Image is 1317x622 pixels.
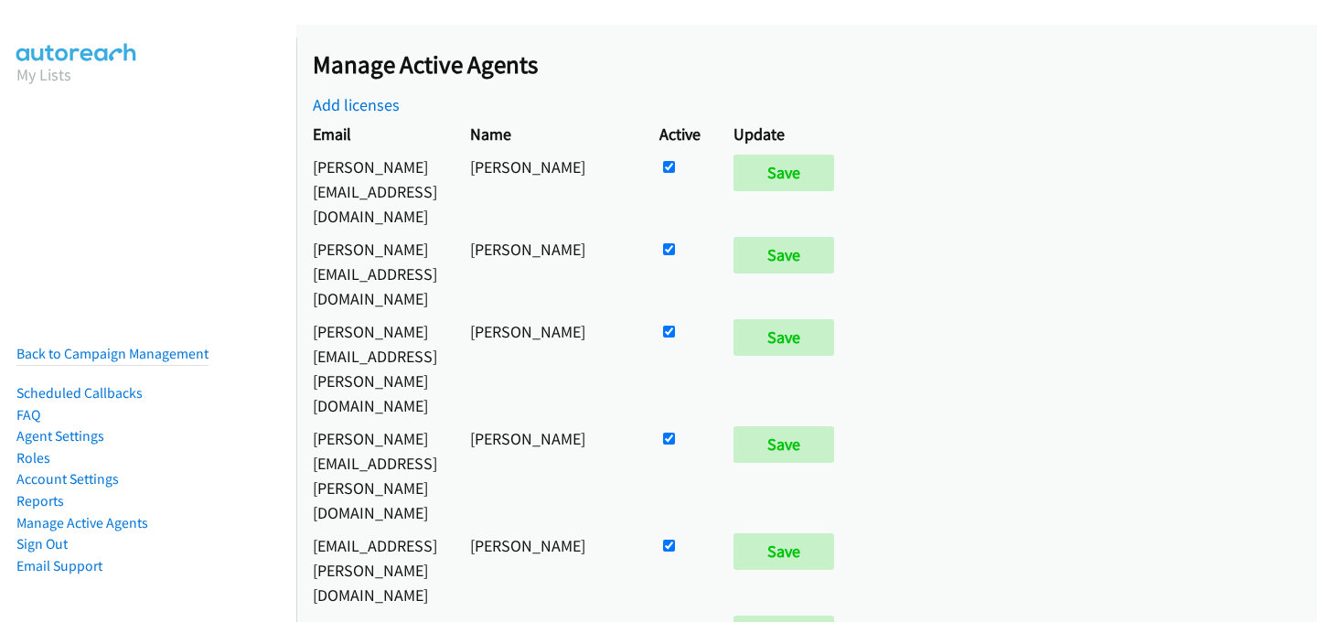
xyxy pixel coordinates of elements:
input: Save [733,155,834,191]
td: [PERSON_NAME][EMAIL_ADDRESS][PERSON_NAME][DOMAIN_NAME] [296,315,454,422]
td: [PERSON_NAME] [454,315,643,422]
td: [PERSON_NAME][EMAIL_ADDRESS][DOMAIN_NAME] [296,232,454,315]
td: [PERSON_NAME] [454,150,643,232]
a: Scheduled Callbacks [16,384,143,402]
td: [PERSON_NAME][EMAIL_ADDRESS][PERSON_NAME][DOMAIN_NAME] [296,422,454,529]
a: My Lists [16,64,71,85]
iframe: Checklist [1162,542,1303,608]
iframe: Resource Center [1265,238,1317,383]
td: [PERSON_NAME] [454,422,643,529]
input: Save [733,319,834,356]
th: Email [296,117,454,150]
input: Save [733,237,834,273]
td: [PERSON_NAME] [454,232,643,315]
a: FAQ [16,406,40,424]
a: Account Settings [16,470,119,488]
a: Roles [16,449,50,466]
a: Agent Settings [16,427,104,445]
th: Update [717,117,859,150]
a: Email Support [16,557,102,574]
td: [PERSON_NAME] [454,529,643,611]
input: Save [733,426,834,463]
a: Sign Out [16,535,68,552]
td: [PERSON_NAME][EMAIL_ADDRESS][DOMAIN_NAME] [296,150,454,232]
th: Active [643,117,717,150]
a: Add licenses [313,94,400,115]
a: Reports [16,492,64,509]
th: Name [454,117,643,150]
input: Save [733,533,834,570]
a: Back to Campaign Management [16,345,209,362]
td: [EMAIL_ADDRESS][PERSON_NAME][DOMAIN_NAME] [296,529,454,611]
h2: Manage Active Agents [313,49,1317,80]
a: Manage Active Agents [16,514,148,531]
